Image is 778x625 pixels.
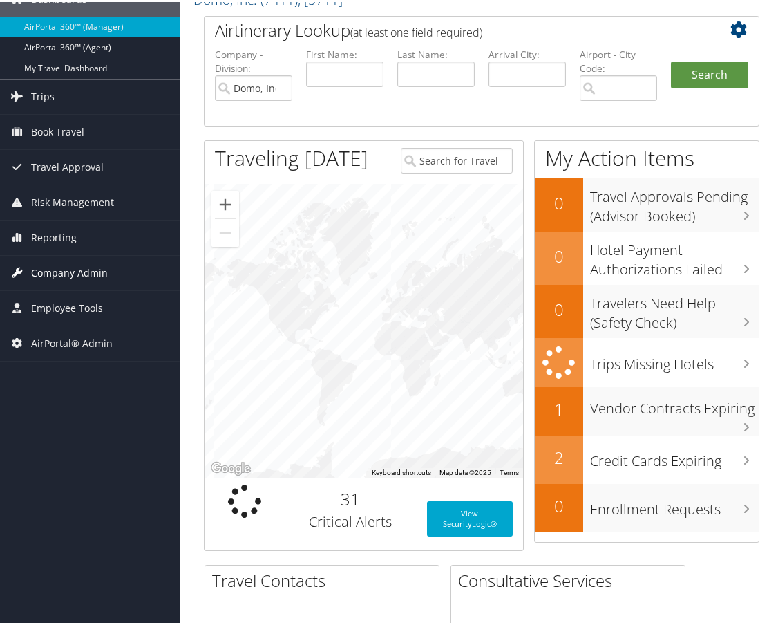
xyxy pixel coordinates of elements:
h3: Critical Alerts [294,510,406,530]
span: Trips [31,77,55,112]
h3: Travelers Need Help (Safety Check) [590,285,759,330]
a: 0Travel Approvals Pending (Advisor Booked) [535,176,759,230]
a: Trips Missing Hotels [535,336,759,385]
h1: My Action Items [535,142,759,171]
a: 2Credit Cards Expiring [535,433,759,482]
span: Employee Tools [31,289,103,324]
label: First Name: [306,46,383,59]
button: Search [671,59,748,87]
h3: Credit Cards Expiring [590,442,759,469]
h2: 1 [535,395,583,419]
h3: Trips Missing Hotels [590,346,759,372]
label: Company - Division: [215,46,292,74]
h2: 0 [535,492,583,516]
span: Reporting [31,218,77,253]
h2: Travel Contacts [212,567,439,590]
span: Travel Approval [31,148,104,183]
h3: Enrollment Requests [590,491,759,517]
span: Company Admin [31,254,108,288]
span: AirPortal® Admin [31,324,113,359]
a: View SecurityLogic® [427,499,513,534]
button: Keyboard shortcuts [372,466,431,476]
h2: Consultative Services [458,567,685,590]
span: Risk Management [31,183,114,218]
h3: Hotel Payment Authorizations Failed [590,232,759,277]
span: Map data ©2025 [439,467,491,474]
h2: 2 [535,444,583,467]
a: 0Hotel Payment Authorizations Failed [535,230,759,283]
button: Zoom in [211,189,239,216]
span: Book Travel [31,113,84,147]
h1: Traveling [DATE] [215,142,368,171]
a: Terms (opens in new tab) [500,467,519,474]
a: 0Enrollment Requests [535,482,759,530]
img: Google [208,458,254,476]
h2: 31 [294,485,406,509]
h2: 0 [535,296,583,319]
input: Search for Traveler [401,146,513,171]
label: Airport - City Code: [580,46,657,74]
label: Last Name: [397,46,475,59]
span: (at least one field required) [350,23,482,38]
a: 1Vendor Contracts Expiring [535,385,759,433]
a: Open this area in Google Maps (opens a new window) [208,458,254,476]
label: Arrival City: [488,46,566,59]
h2: Airtinerary Lookup [215,17,702,40]
h2: 0 [535,243,583,266]
a: 0Travelers Need Help (Safety Check) [535,283,759,336]
h3: Travel Approvals Pending (Advisor Booked) [590,178,759,224]
h3: Vendor Contracts Expiring [590,390,759,416]
button: Zoom out [211,217,239,245]
h2: 0 [535,189,583,213]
